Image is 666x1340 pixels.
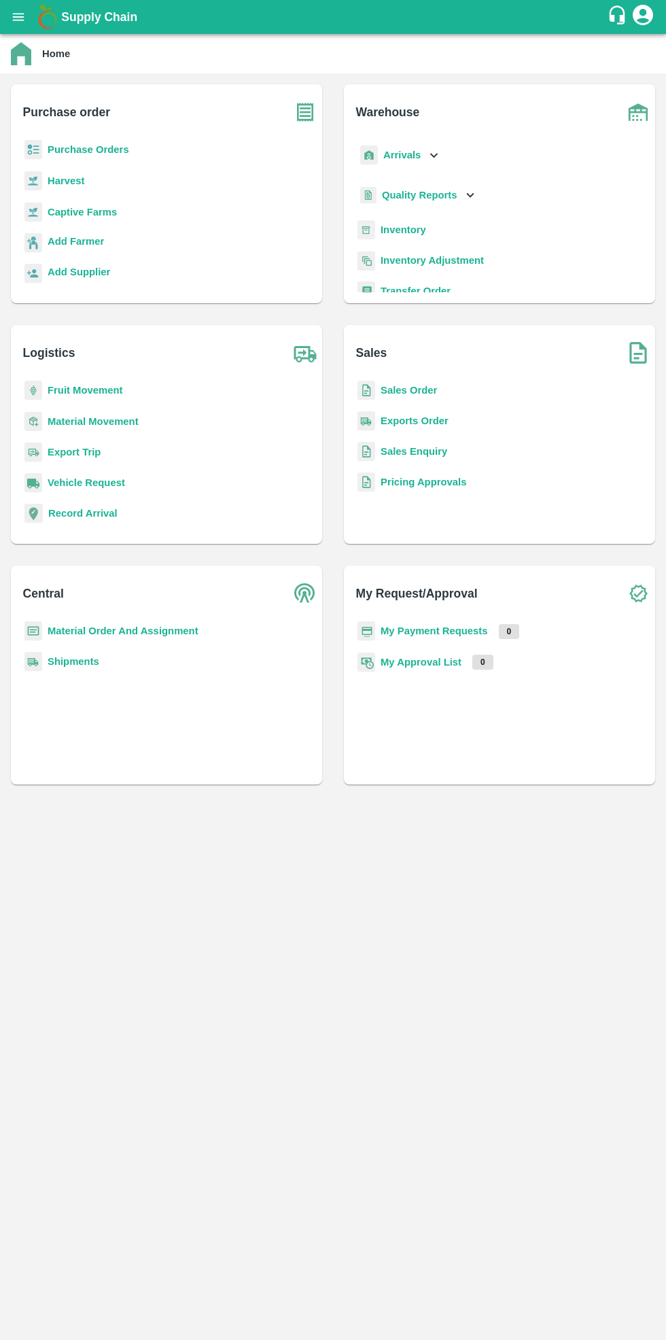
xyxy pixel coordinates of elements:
a: Add Farmer [48,234,104,252]
a: Fruit Movement [48,385,123,396]
img: soSales [621,336,655,370]
b: Logistics [23,343,75,362]
a: Inventory Adjustment [381,255,484,266]
b: Add Farmer [48,236,104,247]
a: Vehicle Request [48,477,125,488]
img: shipments [357,411,375,431]
img: central [288,577,322,611]
img: sales [357,442,375,462]
a: Captive Farms [48,207,117,218]
img: warehouse [621,95,655,129]
img: vehicle [24,473,42,493]
a: Material Order And Assignment [48,625,198,636]
img: home [11,42,31,65]
img: whArrival [360,145,378,165]
a: Add Supplier [48,264,110,283]
a: My Approval List [381,657,461,668]
div: customer-support [607,5,631,29]
img: centralMaterial [24,621,42,641]
button: open drawer [3,1,34,33]
b: Add Supplier [48,267,110,277]
img: harvest [24,171,42,191]
a: Sales Enquiry [381,446,447,457]
img: shipments [24,652,42,672]
a: Purchase Orders [48,144,129,155]
img: reciept [24,140,42,160]
a: Material Movement [48,416,139,427]
img: payment [357,621,375,641]
img: fruit [24,381,42,400]
b: My Request/Approval [356,584,478,603]
a: Exports Order [381,415,449,426]
a: Shipments [48,656,99,667]
a: My Payment Requests [381,625,488,636]
img: whInventory [357,220,375,240]
img: sales [357,473,375,492]
b: Supply Chain [61,10,137,24]
img: logo [34,3,61,31]
a: Transfer Order [381,286,451,296]
img: delivery [24,443,42,462]
img: supplier [24,264,42,284]
a: Pricing Approvals [381,477,466,487]
b: Home [42,48,70,59]
img: approval [357,652,375,672]
b: Sales [356,343,387,362]
a: Supply Chain [61,7,607,27]
div: account of current user [631,3,655,31]
b: Purchase order [23,103,110,122]
img: sales [357,381,375,400]
img: qualityReport [360,187,376,204]
img: check [621,577,655,611]
b: Quality Reports [382,190,457,201]
img: truck [288,336,322,370]
a: Export Trip [48,447,101,458]
b: Warehouse [356,103,420,122]
div: Quality Reports [357,182,478,209]
img: harvest [24,202,42,222]
a: Sales Order [381,385,437,396]
b: Central [23,584,64,603]
a: Record Arrival [48,508,118,519]
b: Arrivals [383,150,421,160]
a: Harvest [48,175,84,186]
img: material [24,411,42,432]
img: farmer [24,233,42,253]
img: recordArrival [24,504,43,523]
img: inventory [357,251,375,271]
p: 0 [499,624,520,639]
a: Inventory [381,224,426,235]
img: whTransfer [357,281,375,301]
p: 0 [472,655,493,670]
img: purchase [288,95,322,129]
div: Arrivals [357,140,442,171]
